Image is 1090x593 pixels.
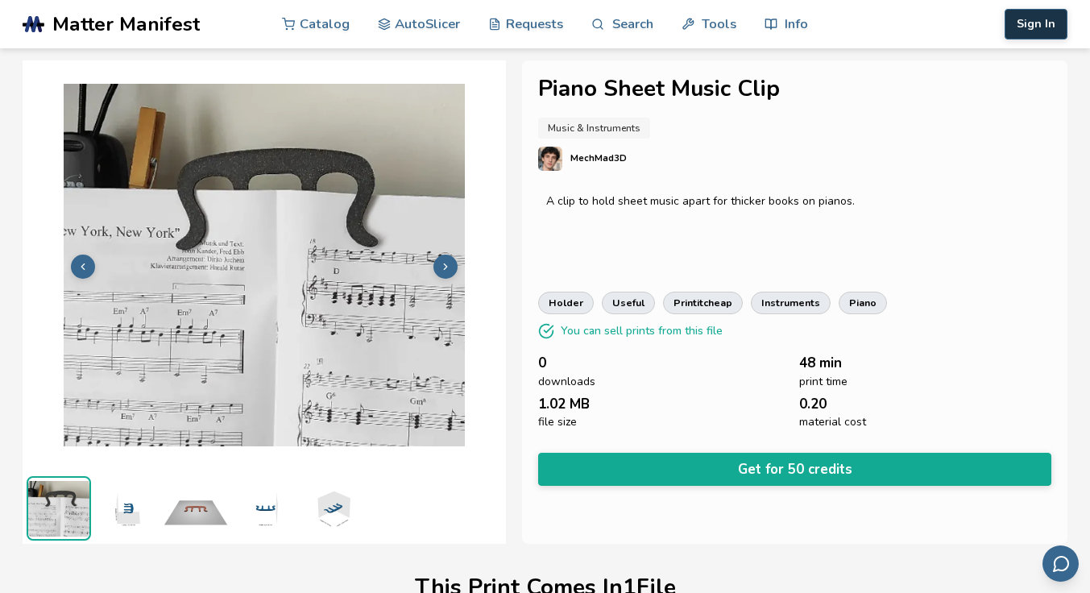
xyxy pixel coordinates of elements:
[538,292,594,314] a: holder
[538,375,595,388] span: downloads
[839,292,887,314] a: piano
[538,118,650,139] a: Music & Instruments
[538,77,1051,102] h1: Piano Sheet Music Clip
[538,355,546,371] span: 0
[538,147,1051,187] a: MechMad3D's profileMechMad3D
[164,476,228,541] img: 1_Print_Preview
[1042,545,1079,582] button: Send feedback via email
[663,292,743,314] a: printitcheap
[799,375,848,388] span: print time
[232,476,296,541] img: 1_3D_Dimensions
[751,292,831,314] a: instruments
[538,416,577,429] span: file size
[602,292,655,314] a: useful
[538,147,562,171] img: MechMad3D's profile
[300,476,365,541] img: 1_3D_Dimensions
[546,195,1043,208] p: A clip to hold sheet music apart for thicker books on pianos.
[799,416,866,429] span: material cost
[799,396,827,412] span: 0.20
[570,150,627,167] p: MechMad3D
[538,453,1051,486] button: Get for 50 credits
[52,13,200,35] span: Matter Manifest
[799,355,842,371] span: 48 min
[561,322,723,339] p: You can sell prints from this file
[538,396,590,412] span: 1.02 MB
[95,476,160,541] img: 1_3D_Dimensions
[1005,9,1067,39] button: Sign In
